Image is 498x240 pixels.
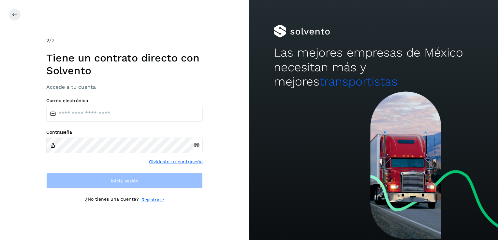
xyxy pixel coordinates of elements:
[274,46,473,89] h2: Las mejores empresas de México necesitan más y mejores
[85,196,139,203] p: ¿No tienes una cuenta?
[46,84,203,90] h3: Accede a tu cuenta
[46,129,203,135] label: Contraseña
[319,74,398,88] span: transportistas
[46,98,203,103] label: Correo electrónico
[149,158,203,165] a: Olvidaste tu contraseña
[46,37,49,44] span: 2
[46,37,203,45] div: /2
[141,196,164,203] a: Regístrate
[111,179,139,183] span: Inicia sesión
[46,52,203,77] h1: Tiene un contrato directo con Solvento
[46,173,203,189] button: Inicia sesión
